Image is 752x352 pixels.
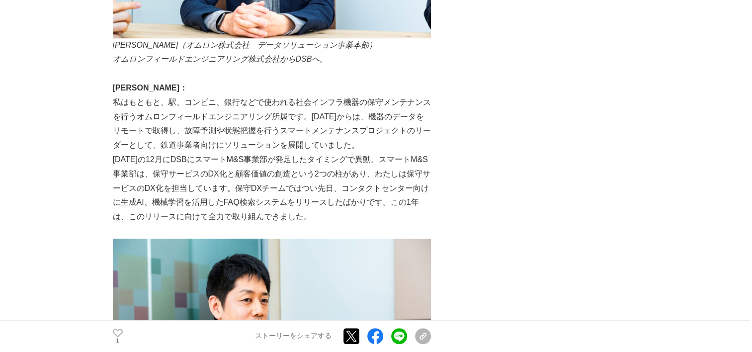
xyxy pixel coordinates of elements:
p: [DATE]の12月にDSBにスマートM&S事業部が発足したタイミングで異動。スマートM&S事業部は、保守サービスのDX化と顧客価値の創造という2つの柱があり、わたしは保守サービスのDX化を担当... [113,153,431,224]
strong: [PERSON_NAME]： [113,84,187,92]
p: 私はもともと、駅、コンビニ、銀行などで使われる社会インフラ機器の保守メンテナンスを行うオムロンフィールドエンジニアリング所属です。[DATE]からは、機器のデータをリモートで取得し、故障予測や状... [113,95,431,153]
em: [PERSON_NAME]（オムロン株式会社 データソリューション事業本部） [113,41,377,49]
em: オムロンフィールドエンジニアリング株式会社からDSBへ。 [113,55,328,63]
p: ストーリーをシェアする [255,332,332,341]
p: 1 [113,339,123,344]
